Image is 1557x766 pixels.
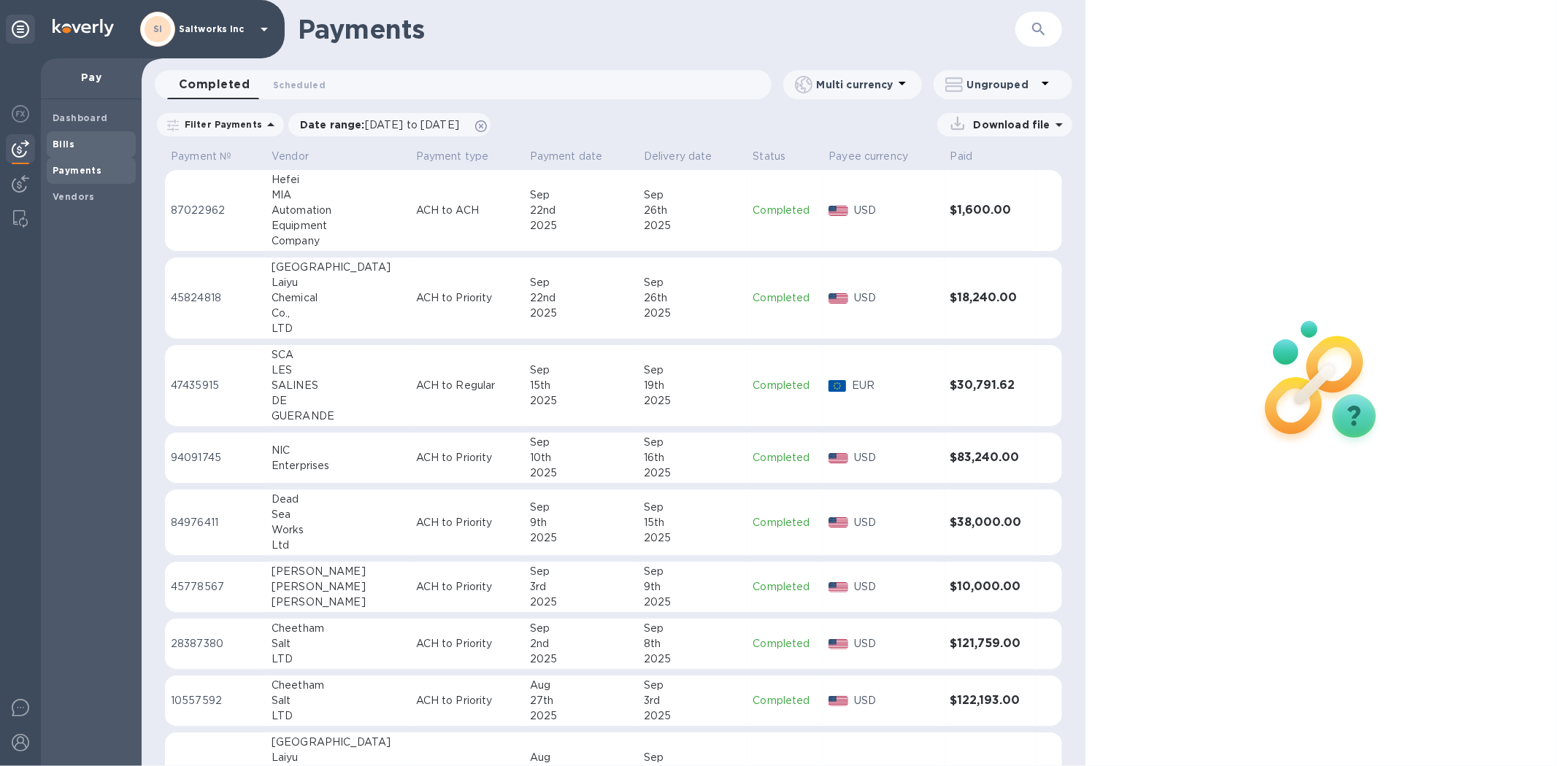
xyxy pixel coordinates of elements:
[272,409,404,424] div: GUERANDE
[753,290,817,306] p: Completed
[416,290,518,306] p: ACH to Priority
[12,105,29,123] img: Foreign exchange
[644,450,742,465] div: 16th
[644,435,742,450] div: Sep
[644,378,742,393] div: 19th
[416,149,489,164] p: Payment type
[272,363,404,378] div: LES
[530,750,632,765] div: Aug
[829,206,848,216] img: USD
[644,530,742,546] div: 2025
[530,651,632,667] div: 2025
[644,693,742,708] div: 3rd
[530,203,632,218] div: 22nd
[753,693,817,708] p: Completed
[644,708,742,724] div: 2025
[153,23,163,34] b: SI
[53,19,114,36] img: Logo
[644,651,742,667] div: 2025
[272,290,404,306] div: Chemical
[753,450,817,465] p: Completed
[171,693,260,708] p: 10557592
[829,453,848,463] img: USD
[530,306,632,321] div: 2025
[272,595,404,610] div: [PERSON_NAME]
[829,517,848,527] img: USD
[530,435,632,450] div: Sep
[416,693,518,708] p: ACH to Priority
[753,579,817,595] p: Completed
[171,290,260,306] p: 45824818
[644,203,742,218] div: 26th
[530,636,632,651] div: 2nd
[854,515,939,530] p: USD
[171,149,250,164] span: Payment №
[950,149,992,164] span: Paid
[272,443,404,458] div: NIC
[644,218,742,233] div: 2025
[644,306,742,321] div: 2025
[272,621,404,636] div: Cheetham
[950,149,973,164] p: Paid
[530,149,622,164] span: Payment date
[171,149,231,164] p: Payment №
[416,515,518,530] p: ACH to Priority
[753,636,817,651] p: Completed
[416,450,518,465] p: ACH to Priority
[272,393,404,409] div: DE
[530,393,632,409] div: 2025
[272,275,404,290] div: Laiyu
[272,203,404,218] div: Automation
[854,693,939,708] p: USD
[829,639,848,649] img: USD
[530,290,632,306] div: 22nd
[753,378,817,393] p: Completed
[829,149,927,164] span: Payee currency
[644,750,742,765] div: Sep
[272,678,404,693] div: Cheetham
[272,735,404,750] div: [GEOGRAPHIC_DATA]
[644,636,742,651] div: 8th
[530,363,632,378] div: Sep
[179,118,262,131] p: Filter Payments
[530,708,632,724] div: 2025
[416,203,518,218] p: ACH to ACH
[753,149,785,164] p: Status
[530,579,632,595] div: 3rd
[644,363,742,378] div: Sep
[272,651,404,667] div: LTD
[829,582,848,592] img: USD
[272,579,404,595] div: [PERSON_NAME]
[272,347,404,363] div: SCA
[950,204,1031,217] h3: $1,600.00
[416,579,518,595] p: ACH to Priority
[273,77,326,93] span: Scheduled
[300,117,466,132] p: Date range :
[968,117,1050,132] p: Download file
[644,515,742,530] div: 15th
[53,191,95,202] b: Vendors
[644,678,742,693] div: Sep
[272,708,404,724] div: LTD
[852,378,938,393] p: EUR
[530,678,632,693] div: Aug
[272,492,404,507] div: Dead
[530,693,632,708] div: 27th
[829,696,848,706] img: USD
[644,149,712,164] p: Delivery date
[530,621,632,636] div: Sep
[644,465,742,481] div: 2025
[530,595,632,610] div: 2025
[416,636,518,651] p: ACH to Priority
[179,24,252,34] p: Saltworks Inc
[644,621,742,636] div: Sep
[53,112,108,123] b: Dashboard
[644,149,731,164] span: Delivery date
[644,187,742,203] div: Sep
[530,149,603,164] p: Payment date
[530,450,632,465] div: 10th
[272,321,404,336] div: LTD
[272,507,404,522] div: Sea
[272,149,309,164] p: Vendor
[53,139,74,150] b: Bills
